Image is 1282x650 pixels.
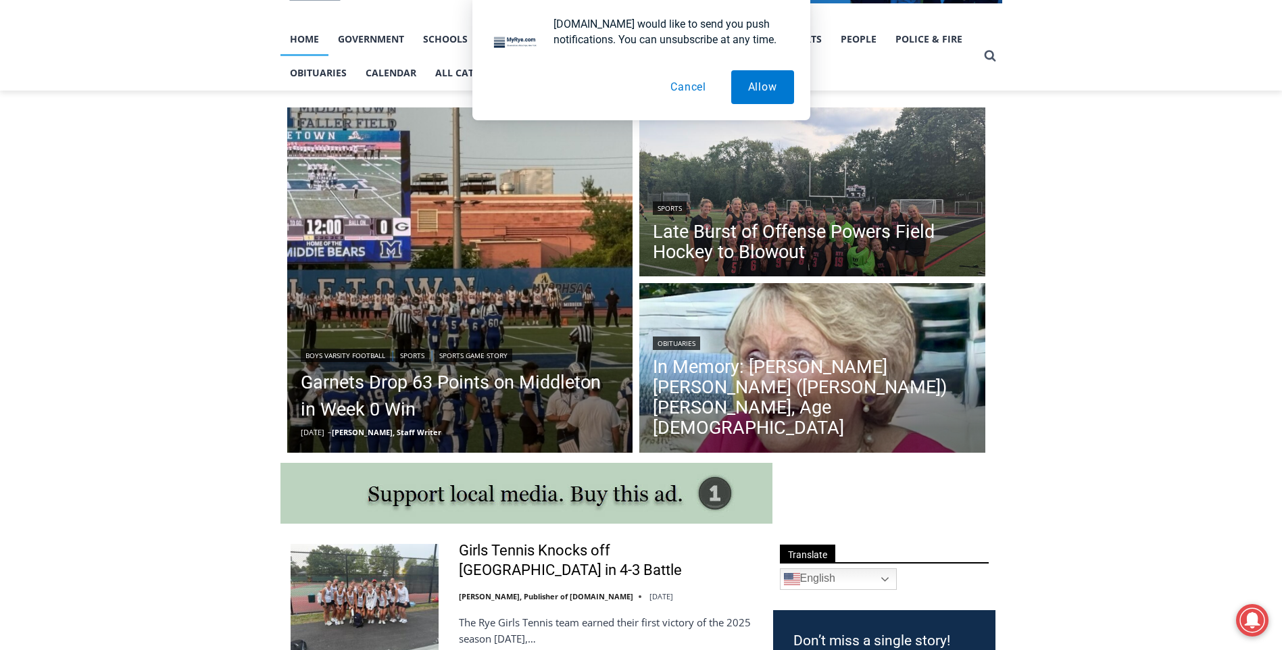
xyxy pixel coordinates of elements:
a: Intern @ [DOMAIN_NAME] [325,131,655,168]
a: Sports [395,349,429,362]
div: "[PERSON_NAME] and I covered the [DATE] Parade, which was a really eye opening experience as I ha... [341,1,639,131]
a: Girls Tennis Knocks off [GEOGRAPHIC_DATA] in 4-3 Battle [459,541,756,580]
a: Read More In Memory: Maureen Catherine (Devlin) Koecheler, Age 83 [639,283,985,456]
img: (PHOTO: Rye and Middletown walking to midfield before their Week 0 game on Friday, September 5, 2... [287,107,633,453]
a: English [780,568,897,590]
img: notification icon [489,16,543,70]
img: Obituary - Maureen Catherine Devlin Koecheler [639,283,985,456]
a: Sports [653,201,687,215]
a: Read More Garnets Drop 63 Points on Middleton in Week 0 Win [287,107,633,453]
button: Cancel [654,70,723,104]
a: [PERSON_NAME], Publisher of [DOMAIN_NAME] [459,591,633,601]
button: Allow [731,70,794,104]
a: Sports Game Story [435,349,512,362]
div: "the precise, almost orchestrated movements of cutting and assembling sushi and [PERSON_NAME] mak... [139,84,199,161]
span: Translate [780,545,835,563]
time: [DATE] [301,427,324,437]
img: support local media, buy this ad [280,463,772,524]
time: [DATE] [649,591,673,601]
a: Garnets Drop 63 Points on Middleton in Week 0 Win [301,369,620,423]
a: Late Burst of Offense Powers Field Hockey to Blowout [653,222,972,262]
a: In Memory: [PERSON_NAME] [PERSON_NAME] ([PERSON_NAME]) [PERSON_NAME], Age [DEMOGRAPHIC_DATA] [653,357,972,438]
span: Open Tues. - Sun. [PHONE_NUMBER] [4,139,132,191]
div: | | [301,346,620,362]
span: Intern @ [DOMAIN_NAME] [353,134,626,165]
a: [PERSON_NAME], Staff Writer [332,427,441,437]
a: Obituaries [653,336,700,350]
span: – [328,427,332,437]
a: Open Tues. - Sun. [PHONE_NUMBER] [1,136,136,168]
p: The Rye Girls Tennis team earned their first victory of the 2025 season [DATE],… [459,614,756,647]
img: en [784,571,800,587]
div: [DOMAIN_NAME] would like to send you push notifications. You can unsubscribe at any time. [543,16,794,47]
a: Boys Varsity Football [301,349,390,362]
